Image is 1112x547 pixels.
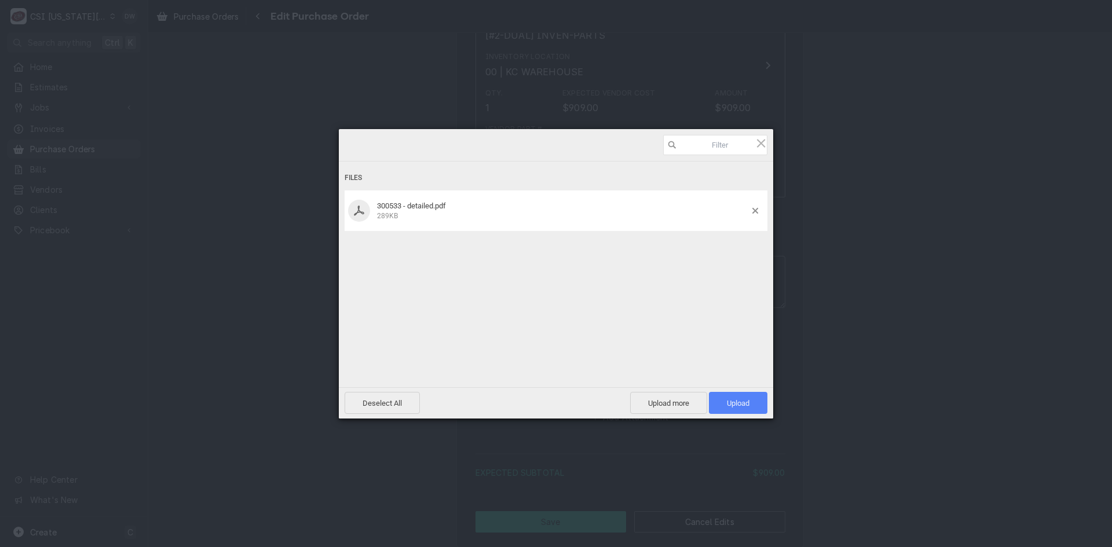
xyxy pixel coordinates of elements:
[709,392,767,414] span: Upload
[727,399,749,408] span: Upload
[630,392,707,414] span: Upload more
[755,137,767,149] span: Click here or hit ESC to close picker
[377,212,398,220] span: 289KB
[377,201,446,210] span: 300533 - detailed.pdf
[345,167,767,189] div: Files
[374,201,752,221] div: 300533 - detailed.pdf
[663,135,767,155] input: Filter
[345,392,420,414] span: Deselect All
